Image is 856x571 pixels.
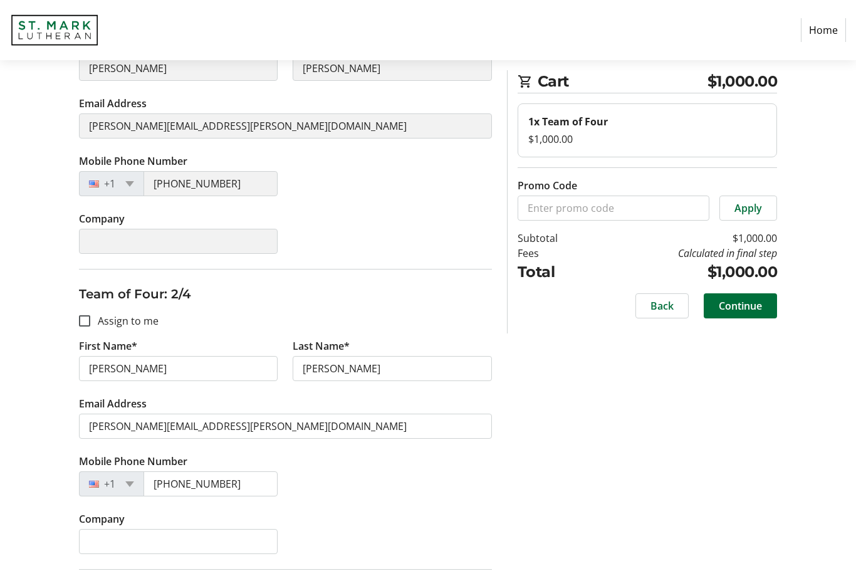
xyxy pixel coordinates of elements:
[592,261,777,283] td: $1,000.00
[79,339,137,354] label: First Name*
[518,196,709,221] input: Enter promo code
[592,246,777,261] td: Calculated in final step
[518,231,592,246] td: Subtotal
[719,196,777,221] button: Apply
[707,70,778,93] span: $1,000.00
[79,454,187,469] label: Mobile Phone Number
[518,261,592,283] td: Total
[79,512,125,527] label: Company
[79,212,125,227] label: Company
[635,293,689,318] button: Back
[10,5,99,55] img: St. Mark Lutheran School's Logo
[90,314,159,329] label: Assign to me
[79,397,147,412] label: Email Address
[293,339,350,354] label: Last Name*
[538,70,707,93] span: Cart
[734,201,762,216] span: Apply
[704,293,777,318] button: Continue
[528,115,608,128] strong: 1x Team of Four
[719,298,762,313] span: Continue
[528,132,766,147] div: $1,000.00
[79,97,147,112] label: Email Address
[592,231,777,246] td: $1,000.00
[801,18,846,42] a: Home
[518,246,592,261] td: Fees
[79,154,187,169] label: Mobile Phone Number
[144,472,278,497] input: (201) 555-0123
[650,298,674,313] span: Back
[144,172,278,197] input: (201) 555-0123
[79,285,492,304] h3: Team of Four: 2/4
[518,178,577,193] label: Promo Code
